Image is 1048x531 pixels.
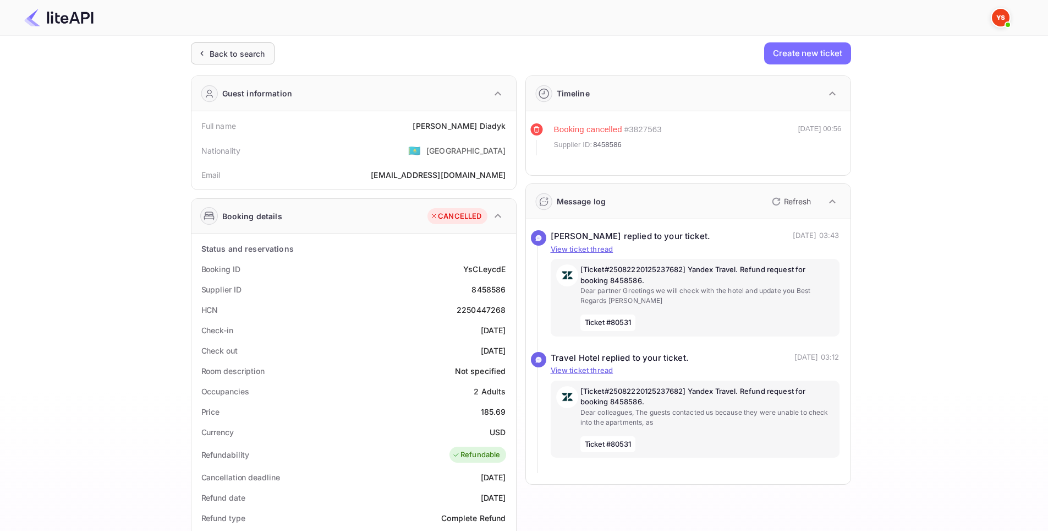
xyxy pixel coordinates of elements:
img: AwvSTEc2VUhQAAAAAElFTkSuQmCC [556,386,578,408]
div: Email [201,169,221,181]
img: Yandex Support [992,9,1009,26]
div: [DATE] [481,492,506,503]
div: [GEOGRAPHIC_DATA] [426,145,506,156]
div: Refundability [201,449,250,460]
p: [Ticket#25082220125237682] Yandex Travel. Refund request for booking 8458586. [580,386,834,408]
p: [DATE] 03:43 [793,230,840,243]
div: Status and reservations [201,243,294,254]
div: Back to search [210,48,265,59]
div: USD [490,426,506,438]
div: Check out [201,345,238,356]
div: Booking details [222,210,282,222]
p: [DATE] 03:12 [794,352,840,365]
div: [EMAIL_ADDRESS][DOMAIN_NAME] [371,169,506,181]
div: Room description [201,365,265,377]
div: Occupancies [201,386,249,397]
div: HCN [201,304,218,316]
div: # 3827563 [624,123,662,136]
div: Timeline [557,88,590,99]
div: Booking ID [201,263,240,275]
div: Price [201,406,220,418]
div: Travel Hotel replied to your ticket. [551,352,689,365]
span: 8458586 [593,139,622,150]
p: Dear colleagues, The guests contacted us because they were unable to check into the apartments, as [580,408,834,427]
div: Not specified [455,365,506,377]
div: 2 Adults [474,386,506,397]
p: View ticket thread [551,365,840,376]
button: Refresh [765,193,815,210]
div: Currency [201,426,234,438]
div: [PERSON_NAME] Diadyk [413,120,506,132]
div: 185.69 [481,406,506,418]
button: Create new ticket [764,42,851,64]
div: Refundable [452,449,501,460]
div: Refund date [201,492,245,503]
div: [DATE] 00:56 [798,123,842,155]
span: Ticket #80531 [580,315,636,331]
div: [DATE] [481,324,506,336]
img: LiteAPI Logo [24,9,94,26]
div: [DATE] [481,472,506,483]
div: Supplier ID [201,284,242,295]
div: Message log [557,196,606,207]
div: Complete Refund [441,512,506,524]
p: View ticket thread [551,244,840,255]
div: YsCLeycdE [463,263,506,275]
div: Booking cancelled [554,123,622,136]
div: Full name [201,120,236,132]
div: 2250447268 [457,304,506,316]
div: Nationality [201,145,241,156]
div: Cancellation deadline [201,472,280,483]
p: [Ticket#25082220125237682] Yandex Travel. Refund request for booking 8458586. [580,264,834,286]
div: Refund type [201,512,245,524]
span: Ticket #80531 [580,436,636,453]
span: Supplier ID: [554,139,592,150]
div: Guest information [222,88,293,99]
span: United States [408,140,421,160]
div: CANCELLED [430,211,481,222]
img: AwvSTEc2VUhQAAAAAElFTkSuQmCC [556,264,578,286]
div: [DATE] [481,345,506,356]
div: [PERSON_NAME] replied to your ticket. [551,230,711,243]
p: Dear partner Greetings we will check with the hotel and update you Best Regards [PERSON_NAME] [580,286,834,306]
div: 8458586 [471,284,506,295]
p: Refresh [784,196,811,207]
div: Check-in [201,324,233,336]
